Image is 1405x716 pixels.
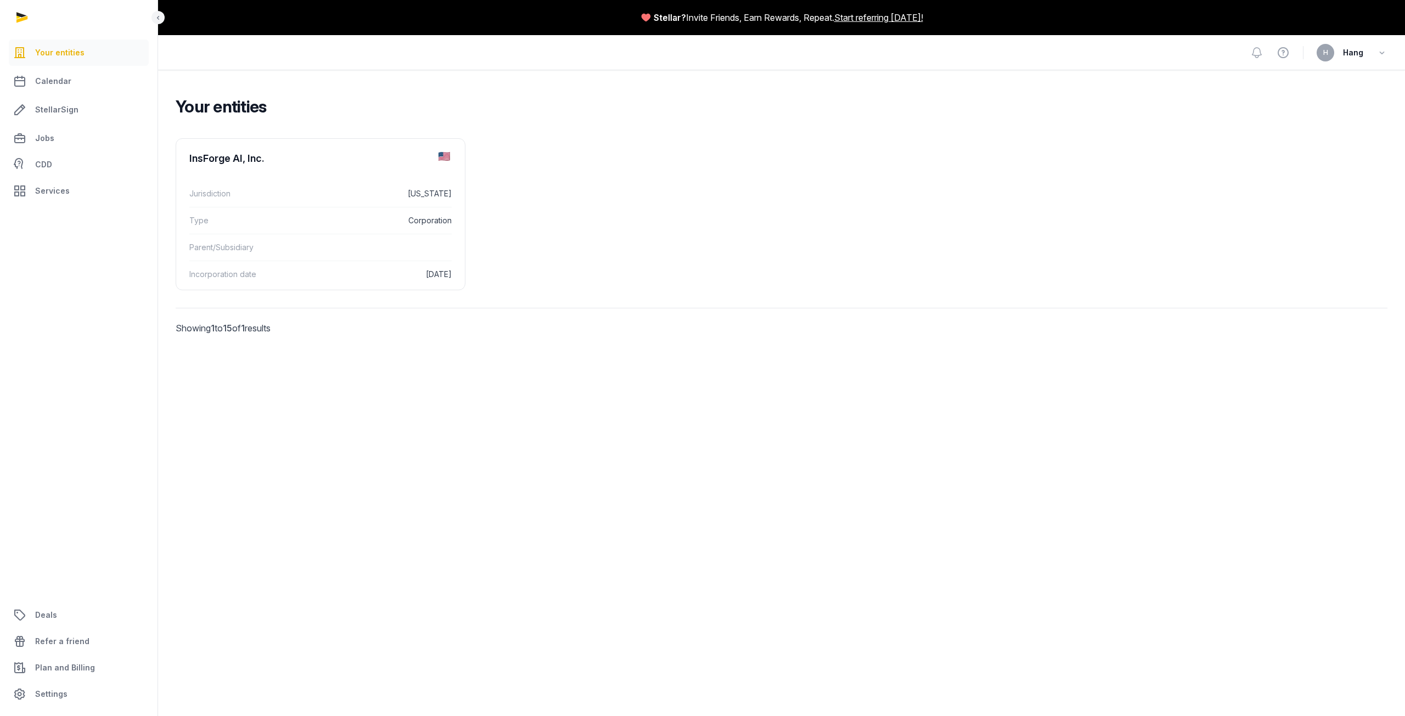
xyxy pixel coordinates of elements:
dt: Parent/Subsidiary [189,241,291,254]
a: Deals [9,602,149,628]
span: Stellar? [654,11,686,24]
a: Calendar [9,68,149,94]
a: Services [9,178,149,204]
a: Jobs [9,125,149,151]
dd: [US_STATE] [300,187,452,200]
span: Deals [35,608,57,622]
span: Jobs [35,132,54,145]
h2: Your entities [176,97,1379,116]
dt: Incorporation date [189,268,291,281]
button: H [1317,44,1334,61]
div: InsForge AI, Inc. [189,152,265,165]
a: CDD [9,154,149,176]
p: Showing to of results [176,308,465,348]
span: Hang [1343,46,1363,59]
dd: [DATE] [300,268,452,281]
span: 15 [223,323,232,334]
a: InsForge AI, Inc.Jurisdiction[US_STATE]TypeCorporationParent/SubsidiaryIncorporation date[DATE] [176,139,465,296]
a: Plan and Billing [9,655,149,681]
span: Services [35,184,70,198]
dt: Type [189,214,291,227]
a: Your entities [9,40,149,66]
span: CDD [35,158,52,171]
iframe: Chat Widget [1207,589,1405,716]
a: Refer a friend [9,628,149,655]
span: Your entities [35,46,85,59]
span: H [1323,49,1328,56]
a: Settings [9,681,149,707]
span: Refer a friend [35,635,89,648]
span: 1 [241,323,245,334]
dt: Jurisdiction [189,187,291,200]
span: StellarSign [35,103,78,116]
span: 1 [211,323,215,334]
span: Plan and Billing [35,661,95,674]
img: us.png [439,152,450,161]
span: Settings [35,687,68,701]
a: StellarSign [9,97,149,123]
a: Start referring [DATE]! [834,11,923,24]
span: Calendar [35,75,71,88]
dd: Corporation [300,214,452,227]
